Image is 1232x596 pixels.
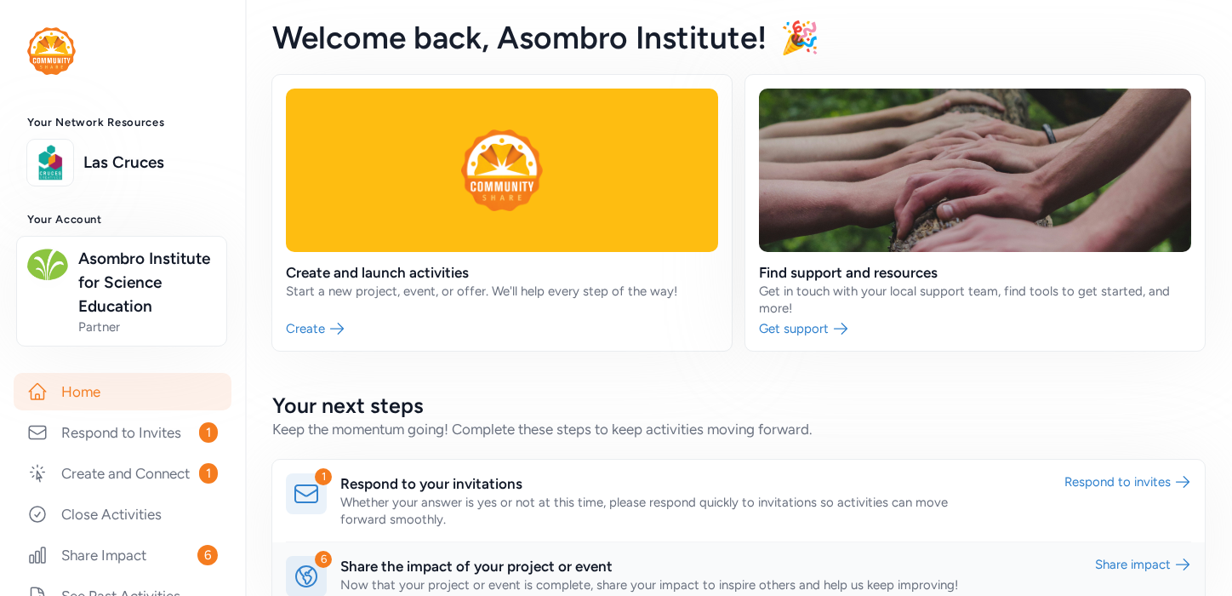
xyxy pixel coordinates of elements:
a: Share Impact6 [14,536,231,574]
span: 1 [199,463,218,484]
span: 6 [197,545,218,565]
span: Asombro Institute for Science Education [78,247,216,318]
a: Close Activities [14,496,231,533]
a: Create and Connect1 [14,455,231,492]
span: Partner [78,318,216,335]
span: 1 [199,422,218,443]
div: 6 [315,551,332,568]
img: logo [31,144,69,181]
a: Las Cruces [83,151,218,175]
h3: Your Account [27,213,218,226]
div: Keep the momentum going! Complete these steps to keep activities moving forward. [272,419,1205,439]
h3: Your Network Resources [27,116,218,129]
span: Welcome back , Asombro Institute! [272,19,767,56]
a: Respond to Invites1 [14,414,231,451]
h2: Your next steps [272,392,1205,419]
img: logo [27,27,76,75]
button: Asombro Institute for Science EducationPartner [16,236,227,347]
div: 1 [315,468,332,485]
a: Home [14,373,231,410]
span: 🎉 [780,19,819,56]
